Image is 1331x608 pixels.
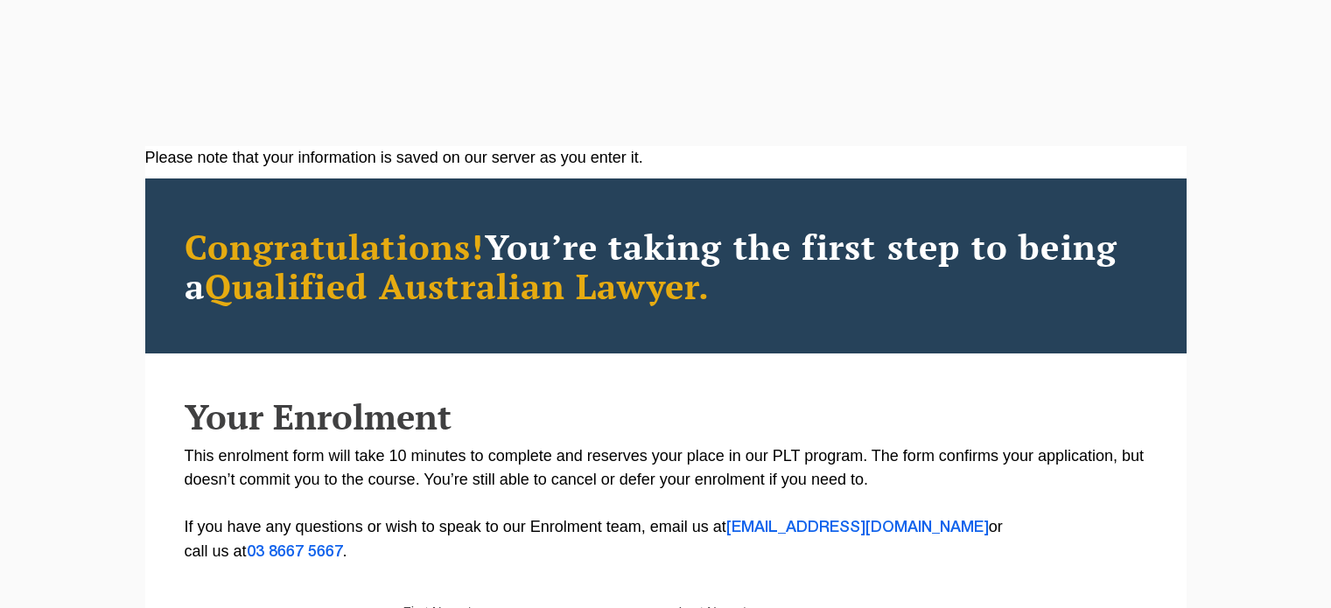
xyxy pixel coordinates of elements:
[185,227,1147,305] h2: You’re taking the first step to being a
[185,397,1147,436] h2: Your Enrolment
[185,444,1147,564] p: This enrolment form will take 10 minutes to complete and reserves your place in our PLT program. ...
[205,262,711,309] span: Qualified Australian Lawyer.
[726,521,989,535] a: [EMAIL_ADDRESS][DOMAIN_NAME]
[145,146,1187,170] div: Please note that your information is saved on our server as you enter it.
[247,545,343,559] a: 03 8667 5667
[185,223,485,269] span: Congratulations!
